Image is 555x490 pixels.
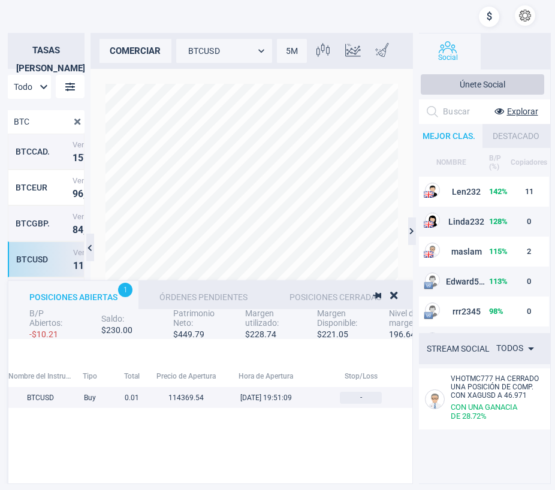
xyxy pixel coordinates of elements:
[8,110,65,134] input: Buscar
[485,102,538,120] button: Explorar
[482,124,550,148] div: DESTACADO
[488,148,510,177] th: B/P (%)
[509,326,548,356] td: 0
[489,247,508,256] strong: 115 %
[8,134,85,457] div: grid
[72,394,108,402] div: Buy
[16,147,70,156] div: BTCCAD.
[317,308,365,328] span: Margen Disponible :
[496,339,538,358] div: Todos
[451,403,541,421] div: Con una ganacia de 28.72 %
[99,39,171,63] div: comerciar
[415,267,488,297] td: Edward518
[489,187,508,196] strong: 142 %
[216,394,316,402] div: 29/09/2025 19:51:09
[245,308,293,328] span: Margen utilizado :
[489,277,508,286] strong: 113 %
[239,372,293,380] span: Hora de Apertura
[415,177,488,207] td: Len232
[101,314,124,323] span: Saldo :
[389,329,437,339] span: 196.64 %
[451,374,539,400] span: Vhotmc777 HA CERRADO UNA POSICIÓN DE COMP. CON XAGUSD A 46.971
[8,75,51,99] div: Todo
[415,326,488,356] td: Snosrapcj
[415,237,548,267] tr: US flagmaslam115%2
[83,372,97,380] span: Tipo
[78,223,83,235] strong: 4
[173,308,221,328] span: Patrimonio Neto :
[118,283,132,297] div: 1
[8,394,72,402] div: BTCUSD
[345,372,378,380] span: Stop/Loss
[108,394,156,402] div: 0.01
[156,372,216,380] span: Precio de Apertura
[424,251,433,258] img: US flag
[415,326,548,356] tr: Snosrapcj0
[73,223,78,235] strong: 8
[389,308,437,328] span: Nivel de margen :
[73,176,120,184] span: Venta
[509,297,548,326] td: 0
[73,259,79,271] strong: 1
[509,177,548,207] td: 11
[83,152,89,163] strong: 7
[73,187,78,199] strong: 9
[16,255,70,264] div: BTCUSD
[16,183,70,192] div: BTCEUR
[509,267,548,297] td: 0
[79,259,84,271] strong: 1
[415,34,481,69] button: Social
[78,187,83,199] strong: 6
[415,148,488,177] th: NOMBRE
[340,392,382,404] button: -
[424,221,433,228] img: US flag
[277,39,307,63] div: 5M
[424,311,433,320] img: EU flag
[8,281,138,309] div: Posiciones Abiertas
[29,308,77,328] span: B/P Abiertos :
[73,211,120,220] span: Venta
[415,207,488,237] td: Linda232
[443,102,485,121] input: Buscar
[415,124,482,148] div: MEJOR CLAS.
[16,219,70,228] div: BTCGBP.
[73,152,78,163] strong: 1
[424,281,433,291] img: EU flag
[245,329,293,339] span: $ 228.74
[73,140,120,149] span: Venta
[415,177,548,207] tr: US flagLen232142%11
[415,297,548,326] tr: EU flagrrr234598%0
[101,325,149,335] span: $ 230.00
[156,394,216,402] div: 114369.54
[176,39,272,63] div: BTCUSD
[421,74,544,95] button: Únete Social
[509,148,548,177] th: Copiadores
[124,372,140,380] span: Total
[415,297,488,326] td: rrr2345
[173,329,221,339] span: $ 449.79
[438,53,458,62] span: Social
[29,329,77,339] strong: - $ 10.21
[269,281,402,309] div: Posiciones Cerradas
[9,6,74,71] img: sirix
[78,152,83,163] strong: 5
[317,329,365,339] span: $ 221.05
[415,207,548,237] tr: US flagLinda232128%0
[83,187,86,199] strong: ,
[489,307,503,316] strong: 98 %
[138,281,269,309] div: Órdenes Pendientes
[83,223,86,235] strong: ,
[489,217,508,226] strong: 128 %
[73,247,121,256] span: Venta
[415,267,548,297] tr: EU flagEdward518113%0
[509,237,548,267] td: 2
[8,372,72,380] span: Nombre del Instrumento
[415,237,488,267] td: maslam
[427,344,490,353] div: STREAM SOCIAL
[460,80,505,89] span: Únete Social
[424,191,433,198] img: US flag
[8,33,85,69] h2: Tasas [PERSON_NAME]
[507,107,538,116] span: Explorar
[509,207,548,237] td: 0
